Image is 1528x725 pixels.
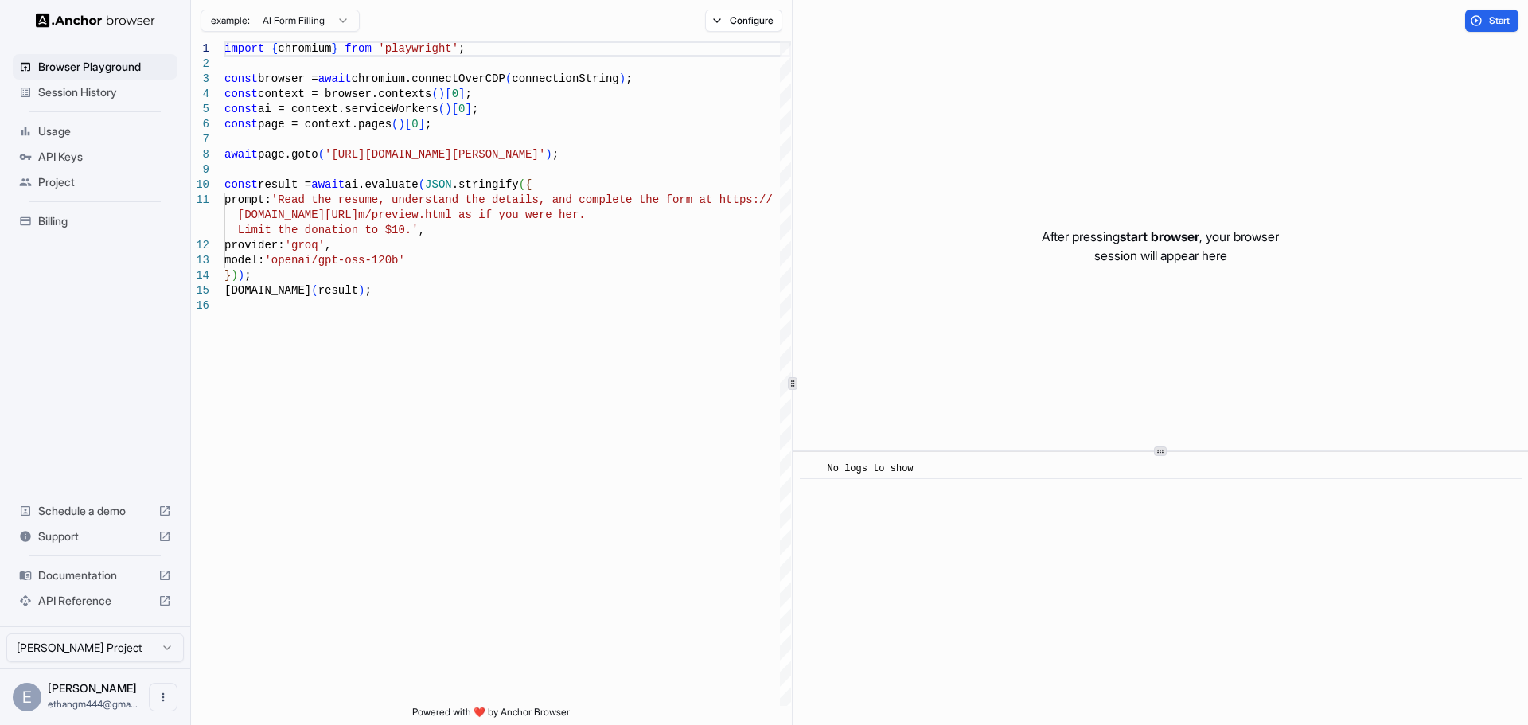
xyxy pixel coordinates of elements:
span: await [311,178,345,191]
span: [ [445,88,451,100]
span: m/preview.html as if you were her. [358,209,586,221]
span: 0 [458,103,465,115]
div: Support [13,524,177,549]
span: prompt: [224,193,271,206]
div: Project [13,170,177,195]
span: ( [505,72,512,85]
div: 1 [191,41,209,57]
div: E [13,683,41,711]
div: 15 [191,283,209,298]
div: 4 [191,87,209,102]
span: ] [419,118,425,131]
span: connectionString [512,72,618,85]
button: Configure [705,10,782,32]
span: Usage [38,123,171,139]
span: Limit the donation to $10.' [238,224,419,236]
span: chromium [278,42,331,55]
span: JSON [425,178,452,191]
span: ( [519,178,525,191]
span: ai.evaluate [345,178,418,191]
span: 'openai/gpt-oss-120b' [264,254,404,267]
span: ( [392,118,398,131]
span: , [325,239,331,251]
span: from [345,42,372,55]
span: ethangm444@gmail.com [48,698,138,710]
span: [ [452,103,458,115]
span: .stringify [452,178,519,191]
div: 12 [191,238,209,253]
div: 14 [191,268,209,283]
div: 11 [191,193,209,208]
span: const [224,178,258,191]
span: ; [626,72,632,85]
span: example: [211,14,250,27]
span: ; [465,88,471,100]
span: ai = context.serviceWorkers [258,103,439,115]
span: Browser Playground [38,59,171,75]
span: } [331,42,337,55]
span: model: [224,254,264,267]
span: Schedule a demo [38,503,152,519]
span: ; [552,148,559,161]
span: ; [364,284,371,297]
span: ​ [808,461,816,477]
span: result [318,284,358,297]
span: ( [431,88,438,100]
span: const [224,103,258,115]
span: ) [231,269,237,282]
div: Schedule a demo [13,498,177,524]
span: page = context.pages [258,118,392,131]
div: Documentation [13,563,177,588]
span: ] [458,88,465,100]
span: Documentation [38,567,152,583]
div: 7 [191,132,209,147]
span: context = browser.contexts [258,88,431,100]
span: ) [439,88,445,100]
div: API Keys [13,144,177,170]
span: 0 [411,118,418,131]
span: browser = [258,72,318,85]
span: ( [318,148,325,161]
span: start browser [1120,228,1199,244]
span: API Keys [38,149,171,165]
img: Anchor Logo [36,13,155,28]
span: lete the form at https:// [606,193,773,206]
span: ) [358,284,364,297]
span: { [271,42,278,55]
div: 10 [191,177,209,193]
span: ) [238,269,244,282]
span: ( [419,178,425,191]
div: Billing [13,209,177,234]
span: await [318,72,352,85]
span: ; [244,269,251,282]
span: chromium.connectOverCDP [352,72,505,85]
span: ) [619,72,626,85]
div: 9 [191,162,209,177]
span: const [224,118,258,131]
span: ] [465,103,471,115]
span: { [525,178,532,191]
span: 'groq' [285,239,325,251]
span: ) [545,148,552,161]
div: Browser Playground [13,54,177,80]
span: Project [38,174,171,190]
div: Session History [13,80,177,105]
span: API Reference [38,593,152,609]
span: Billing [38,213,171,229]
div: Usage [13,119,177,144]
span: , [419,224,425,236]
span: Session History [38,84,171,100]
span: const [224,88,258,100]
div: 5 [191,102,209,117]
p: After pressing , your browser session will appear here [1042,227,1279,265]
span: } [224,269,231,282]
div: 13 [191,253,209,268]
span: ) [445,103,451,115]
span: ; [425,118,431,131]
span: '[URL][DOMAIN_NAME][PERSON_NAME]' [325,148,545,161]
span: ( [439,103,445,115]
div: 6 [191,117,209,132]
div: 8 [191,147,209,162]
span: Start [1489,14,1511,27]
button: Open menu [149,683,177,711]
